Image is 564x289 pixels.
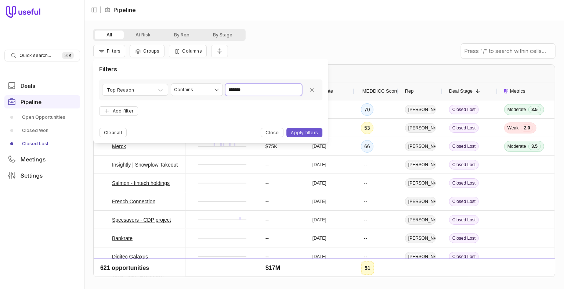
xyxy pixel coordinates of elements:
[449,160,479,170] span: Closed Lost
[112,179,170,188] a: Salmon - fintech holdings
[107,86,134,94] span: Top Reason
[93,45,125,57] button: Filter Pipeline
[211,45,228,58] button: Collapse all rows
[362,87,398,96] span: MEDDICC Score
[112,234,133,243] a: Bankrate
[99,128,127,137] button: Clear all
[405,252,436,261] span: [PERSON_NAME]
[265,252,269,261] span: --
[225,84,302,96] input: Value
[312,143,326,149] time: [DATE]
[449,252,479,261] span: Closed Lost
[100,6,102,14] span: |
[364,197,367,206] div: --
[4,125,80,136] a: Closed Won
[89,4,100,15] button: Collapse sidebar
[112,271,164,279] a: Teya - CDP Evaluation
[312,180,326,186] time: [DATE]
[19,53,51,58] span: Quick search...
[449,233,479,243] span: Closed Lost
[130,45,164,57] button: Group Pipeline
[364,234,367,243] div: --
[21,83,35,89] span: Deals
[102,84,168,96] button: Top Reason
[312,162,326,168] time: [DATE]
[312,217,326,223] time: [DATE]
[312,235,326,241] time: [DATE]
[4,153,80,166] a: Meetings
[286,128,322,137] button: Apply filters
[265,160,269,169] span: --
[449,270,479,280] span: Closed Lost
[405,197,436,206] span: [PERSON_NAME]
[521,124,533,132] span: 2.0
[265,142,278,151] span: $75K
[4,95,80,108] a: Pipeline
[21,157,46,162] span: Meetings
[4,111,80,150] div: Pipeline submenu
[364,215,367,224] div: --
[99,106,138,116] button: Add filter
[364,160,367,169] div: --
[364,105,370,114] div: 70
[405,215,436,225] span: [PERSON_NAME]
[305,84,319,96] button: Remove filter
[124,31,162,39] button: At Risk
[265,197,269,206] span: --
[99,65,117,74] h1: Filters
[449,142,479,151] span: Closed Lost
[405,270,436,280] span: [PERSON_NAME]
[405,105,436,114] span: [PERSON_NAME]
[112,252,148,261] a: Digitec Galaxus
[405,160,436,170] span: [PERSON_NAME]
[461,44,555,58] input: Press "/" to search within cells...
[449,215,479,225] span: Closed Lost
[4,169,80,182] a: Settings
[261,128,283,137] button: Close
[405,87,414,96] span: Rep
[105,6,136,14] li: Pipeline
[112,160,178,169] a: Insightly | Snowplow Takeout
[4,138,80,150] a: Closed Lost
[364,142,370,151] div: 66
[405,123,436,133] span: [PERSON_NAME]
[4,111,80,123] a: Open Opportunities
[312,272,326,278] time: [DATE]
[364,271,367,279] div: --
[507,125,518,131] span: Weak
[405,142,436,151] span: [PERSON_NAME]
[169,45,207,57] button: Columns
[528,143,541,150] span: 3.5
[449,105,479,114] span: Closed Lost
[112,142,126,151] a: Merck
[528,106,541,113] span: 3.5
[510,87,525,96] span: Metrics
[62,52,74,59] kbd: ⌘ K
[507,143,526,149] span: Moderate
[364,252,367,261] div: --
[364,179,367,188] div: --
[95,31,124,39] button: All
[143,48,159,54] span: Groups
[405,178,436,188] span: [PERSON_NAME]
[112,215,171,224] a: Specsavers - CDP project
[201,31,244,39] button: By Stage
[449,123,479,133] span: Closed Lost
[361,82,392,100] div: MEDDICC Score
[162,31,201,39] button: By Rep
[107,48,120,54] span: Filters
[265,234,269,243] span: --
[112,197,155,206] a: French Connection
[182,48,202,54] span: Columns
[449,87,473,96] span: Deal Stage
[265,271,269,279] span: --
[364,124,370,132] div: 53
[265,179,269,188] span: --
[405,233,436,243] span: [PERSON_NAME]
[312,254,326,260] time: [DATE]
[507,107,526,113] span: Moderate
[265,215,269,224] span: --
[312,199,326,204] time: [DATE]
[4,79,80,92] a: Deals
[21,173,43,178] span: Settings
